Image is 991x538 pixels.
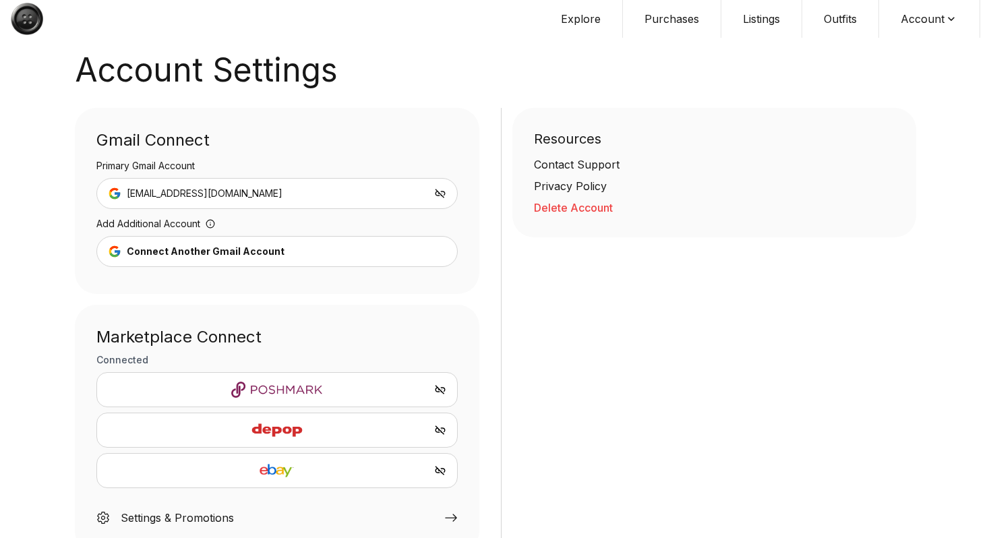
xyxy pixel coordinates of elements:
button: Connect Another Gmail Account [96,236,458,267]
img: Poshmark logo [108,382,446,398]
img: Depop logo [218,414,336,446]
div: Settings & Promotions [121,510,234,526]
img: eBay logo [108,462,446,479]
button: Unlink Depop [434,424,446,436]
h1: Account Settings [75,54,916,86]
div: Gmail Connect [96,129,458,159]
img: Button Logo [11,3,43,35]
div: Add Additional Account [96,217,458,236]
a: Privacy Policy [534,178,895,194]
div: Resources [534,129,895,156]
span: [EMAIL_ADDRESS][DOMAIN_NAME] [127,187,282,200]
div: Primary Gmail Account [96,159,458,178]
button: Unlink eBay [434,465,446,477]
div: Marketplace Connect [96,326,458,348]
a: Contact Support [534,156,895,173]
a: Settings & Promotions [96,499,458,531]
button: Delete Account [534,200,895,216]
button: Unlink Poshmark [434,384,446,396]
div: Connect Another Gmail Account [127,245,284,258]
h3: Connected [96,353,458,367]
